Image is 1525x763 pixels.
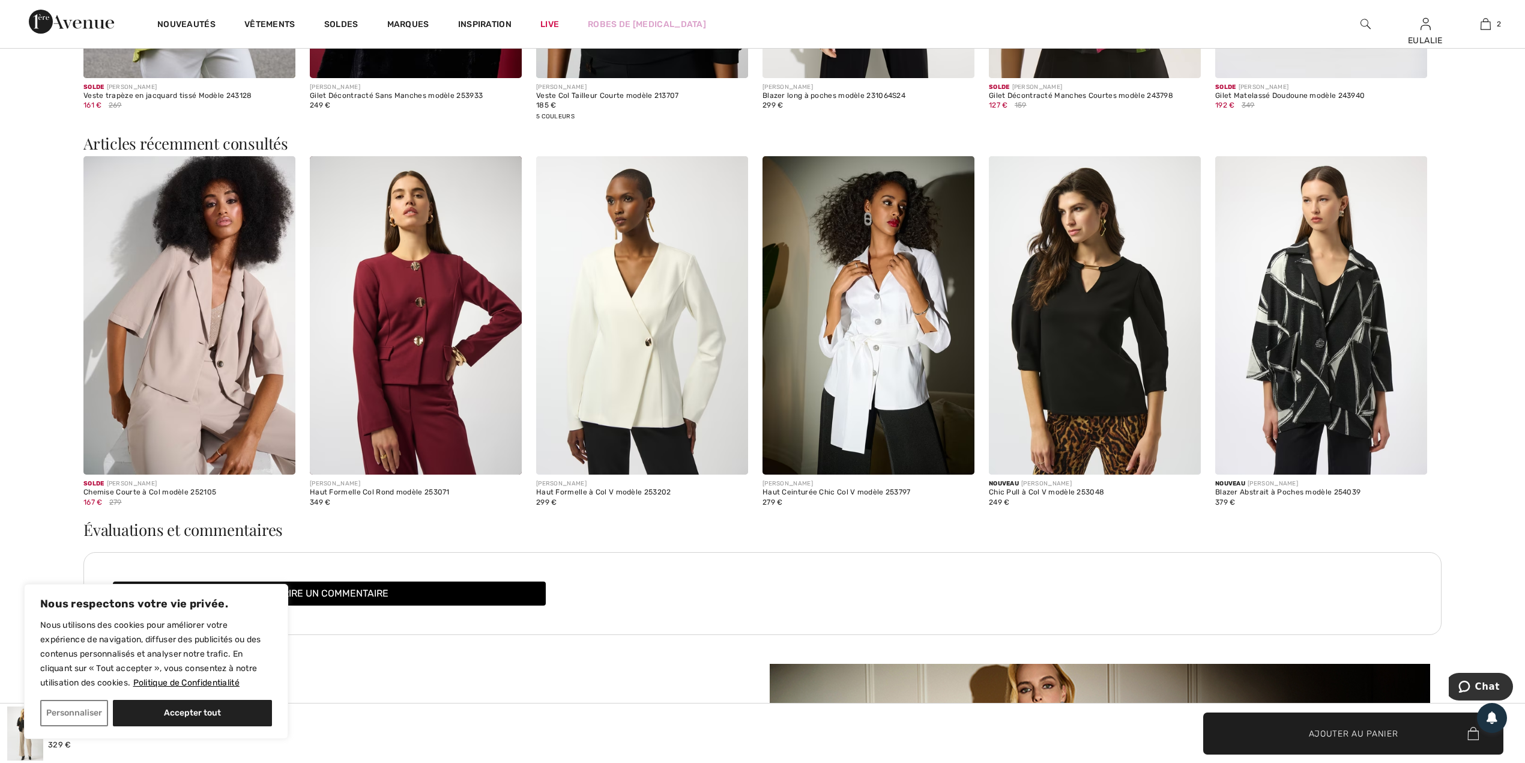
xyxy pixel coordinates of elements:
a: Robes de [MEDICAL_DATA] [588,18,706,31]
div: [PERSON_NAME] [310,83,522,92]
div: Haut Ceinturée Chic Col V modèle 253797 [762,488,974,497]
a: Soldes [324,19,358,32]
img: Mes infos [1421,17,1431,31]
span: 2 [1497,19,1501,29]
div: Blazer Abstrait à Poches modèle 254039 [1215,488,1427,497]
p: Nous respectons votre vie privée. [40,597,272,611]
a: Live [540,18,559,31]
div: Veste trapèze en jacquard tissé Modèle 243128 [83,92,295,100]
h3: Évaluations et commentaires [83,522,1442,538]
a: 2 [1456,17,1515,31]
div: Blazer long à poches modèle 231064S24 [762,92,974,100]
span: 299 € [536,498,557,506]
img: recherche [1360,17,1371,31]
span: 192 € [1215,101,1235,109]
span: 185 € [536,101,557,109]
div: Nous respectons votre vie privée. [24,584,288,739]
span: 349 [1242,100,1255,111]
div: Haut Formelle à Col V modèle 253202 [536,488,748,497]
span: Solde [83,84,104,91]
a: Marques [387,19,429,32]
div: Gilet Décontracté Manches Courtes modèle 243798 [989,92,1201,100]
img: 1ère Avenue [29,10,114,34]
span: 299 € [762,101,784,109]
button: Écrire un commentaire [113,582,546,606]
a: Vêtements [244,19,295,32]
div: [PERSON_NAME] [1215,83,1427,92]
div: EULALIE [1396,34,1455,47]
div: [PERSON_NAME] [536,479,748,488]
span: Nouveau [989,480,1019,487]
div: [PERSON_NAME] [762,479,974,488]
p: Nous utilisons des cookies pour améliorer votre expérience de navigation, diffuser des publicités... [40,618,272,690]
div: [PERSON_NAME] [83,479,295,488]
span: 379 € [1215,498,1236,506]
span: Solde [1215,84,1236,91]
div: [PERSON_NAME] [83,83,295,92]
div: Haut Formelle Col Rond modèle 253071 [310,488,522,497]
button: Accepter tout [113,700,272,726]
span: Inspiration [458,19,512,32]
iframe: Small video preview of a live video [10,620,84,756]
div: [PERSON_NAME] [536,83,748,92]
img: Haut Formelle Col Rond modèle 253071 [310,156,522,475]
span: 279 [109,497,122,508]
img: Blazer Abstrait à Poches modèle 254039 [1215,156,1427,475]
div: [PERSON_NAME] [1215,479,1427,488]
span: 349 € [310,498,331,506]
a: Nouveautés [157,19,216,32]
img: Haut Ceinturée Chic Col V modèle 253797 [762,156,974,475]
div: Veste Col Tailleur Courte modèle 213707 [536,92,748,100]
a: Politique de Confidentialité [133,677,240,689]
div: Chic Pull à Col V modèle 253048 [989,488,1201,497]
img: Chemise Courte à Col modèle 252105 [83,156,295,475]
a: Se connecter [1421,18,1431,29]
img: Haut Formelle à Col V modèle 253202 [536,156,748,475]
img: Chic Pull à Col V modèle 253048 [989,156,1201,475]
span: Ajouter au panier [1309,727,1398,740]
div: [PERSON_NAME] [989,479,1201,488]
span: 127 € [989,101,1008,109]
span: Solde [989,84,1010,91]
button: Ajouter au panier [1203,713,1503,755]
span: Solde [83,480,104,487]
img: Bag.svg [1467,727,1479,740]
div: [PERSON_NAME] [989,83,1201,92]
span: 159 [1015,100,1027,111]
span: 5 Couleurs [536,113,575,120]
span: 249 € [310,101,331,109]
div: Gilet Matelassé Doudoune modèle 243940 [1215,92,1427,100]
div: Gilet Décontracté Sans Manches modèle 253933 [310,92,522,100]
span: 279 € [762,498,783,506]
span: 269 [109,100,122,111]
div: [PERSON_NAME] [310,479,522,488]
iframe: Ouvre un widget dans lequel vous pouvez chatter avec l’un de nos agents [1449,673,1513,703]
img: Mon panier [1481,17,1491,31]
span: Nouveau [1215,480,1245,487]
span: 249 € [989,498,1010,506]
div: [PERSON_NAME] [762,83,974,92]
span: 161 € [83,101,102,109]
img: Veste Motard Tendance mod&egrave;le 253241 [7,707,43,761]
h3: Articles récemment consultés [83,136,1442,151]
span: 167 € [83,498,103,506]
div: Chemise Courte à Col modèle 252105 [83,488,295,497]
